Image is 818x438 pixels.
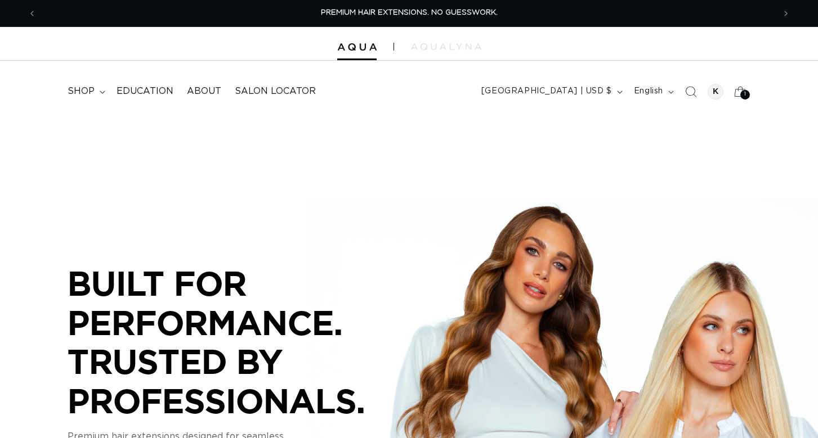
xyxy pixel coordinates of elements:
button: English [627,81,678,102]
a: Salon Locator [228,79,323,104]
span: Salon Locator [235,85,316,97]
button: [GEOGRAPHIC_DATA] | USD $ [475,81,627,102]
span: English [634,85,663,97]
span: About [187,85,221,97]
img: aqualyna.com [411,43,481,50]
a: Education [110,79,180,104]
p: BUILT FOR PERFORMANCE. TRUSTED BY PROFESSIONALS. [68,264,405,420]
button: Next announcement [774,3,798,24]
summary: shop [61,79,110,104]
span: PREMIUM HAIR EXTENSIONS. NO GUESSWORK. [321,9,498,16]
a: About [180,79,228,104]
span: 1 [744,90,747,100]
img: Aqua Hair Extensions [337,43,377,51]
button: Previous announcement [20,3,44,24]
span: Education [117,85,173,97]
summary: Search [678,79,703,104]
span: [GEOGRAPHIC_DATA] | USD $ [481,85,612,97]
span: shop [68,85,95,97]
